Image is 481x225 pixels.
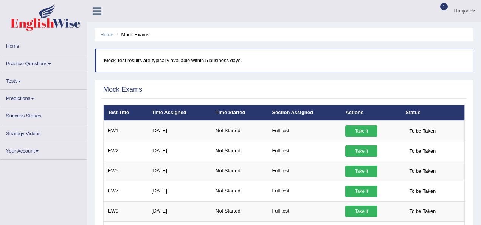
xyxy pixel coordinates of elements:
span: To be Taken [405,145,439,157]
td: Not Started [211,201,268,221]
th: Time Started [211,105,268,121]
td: EW7 [104,181,147,201]
td: [DATE] [147,201,211,221]
a: Take it [345,186,377,197]
td: Not Started [211,161,268,181]
span: To be Taken [405,166,439,177]
td: EW1 [104,121,147,141]
a: Practice Questions [0,55,87,70]
th: Section Assigned [268,105,341,121]
a: Home [100,32,113,37]
a: Take it [345,125,377,137]
span: To be Taken [405,186,439,197]
span: 1 [440,3,448,10]
td: EW2 [104,141,147,161]
h2: Mock Exams [103,86,142,94]
td: Full test [268,121,341,141]
td: Full test [268,181,341,201]
td: Not Started [211,181,268,201]
td: Full test [268,141,341,161]
a: Take it [345,145,377,157]
span: To be Taken [405,125,439,137]
a: Take it [345,206,377,217]
a: Success Stories [0,107,87,122]
th: Time Assigned [147,105,211,121]
a: Strategy Videos [0,125,87,140]
td: EW9 [104,201,147,221]
td: [DATE] [147,121,211,141]
a: Your Account [0,142,87,157]
span: To be Taken [405,206,439,217]
td: Not Started [211,121,268,141]
th: Test Title [104,105,147,121]
a: Predictions [0,90,87,105]
td: [DATE] [147,181,211,201]
p: Mock Test results are typically available within 5 business days. [104,57,465,64]
th: Status [401,105,464,121]
td: Not Started [211,141,268,161]
td: [DATE] [147,161,211,181]
a: Home [0,37,87,52]
td: Full test [268,201,341,221]
a: Take it [345,166,377,177]
li: Mock Exams [115,31,149,38]
a: Tests [0,72,87,87]
td: EW5 [104,161,147,181]
th: Actions [341,105,401,121]
td: Full test [268,161,341,181]
td: [DATE] [147,141,211,161]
